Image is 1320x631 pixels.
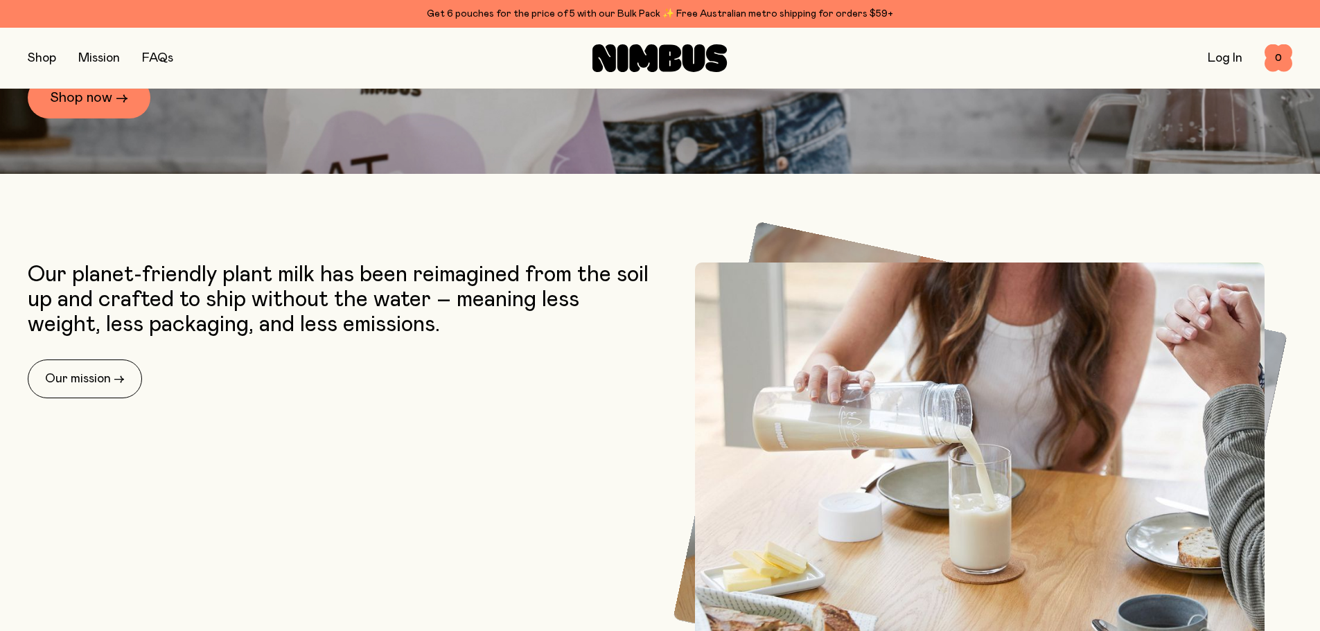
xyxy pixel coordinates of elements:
[28,263,653,337] p: Our planet-friendly plant milk has been reimagined from the soil up and crafted to ship without t...
[1265,44,1292,72] button: 0
[28,359,142,398] a: Our mission →
[1208,52,1242,64] a: Log In
[28,77,150,118] a: Shop now →
[142,52,173,64] a: FAQs
[78,52,120,64] a: Mission
[28,6,1292,22] div: Get 6 pouches for the price of 5 with our Bulk Pack ✨ Free Australian metro shipping for orders $59+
